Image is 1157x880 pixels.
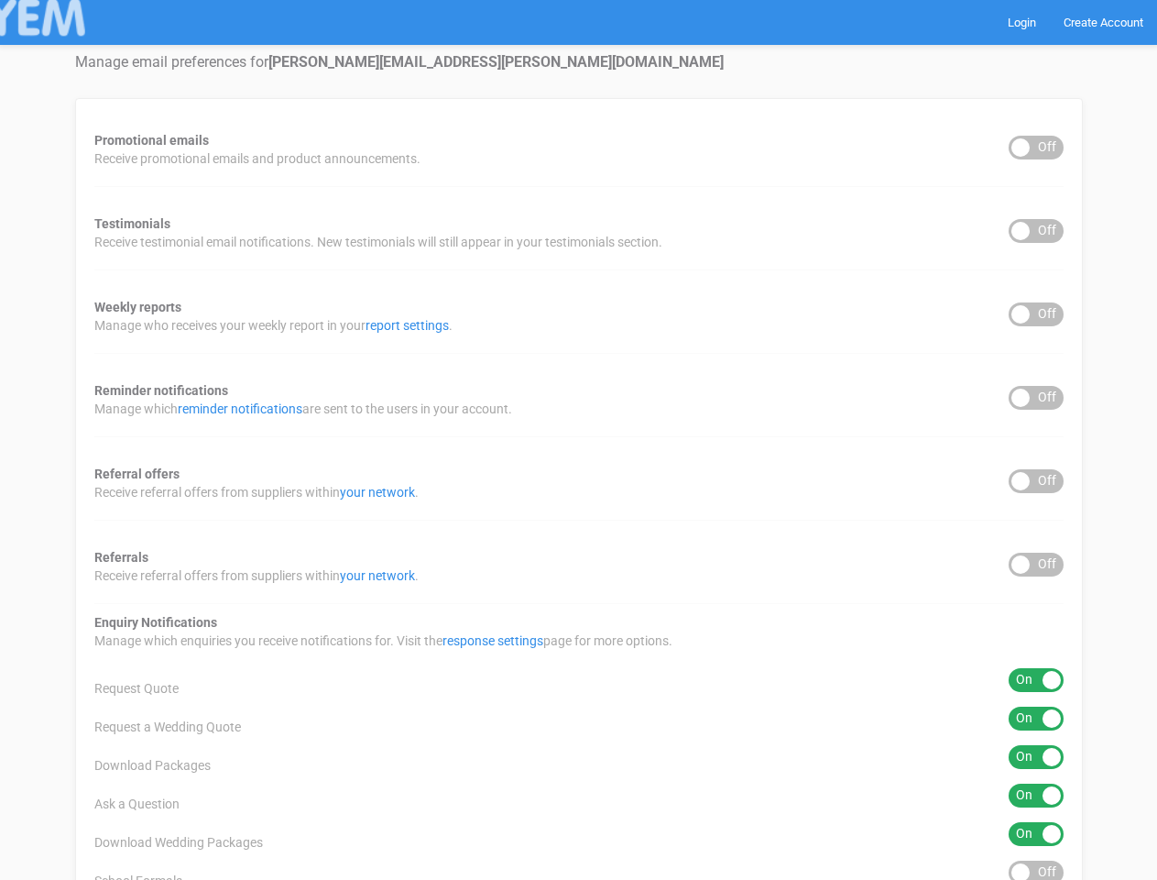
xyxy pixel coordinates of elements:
[94,615,217,630] strong: Enquiry Notifications
[94,233,662,251] span: Receive testimonial email notifications. New testimonials will still appear in your testimonials ...
[94,383,228,398] strong: Reminder notifications
[94,550,148,565] strong: Referrals
[75,54,1083,71] h4: Manage email preferences for
[94,316,453,335] span: Manage who receives your weekly report in your .
[268,53,724,71] strong: [PERSON_NAME][EMAIL_ADDRESS][PERSON_NAME][DOMAIN_NAME]
[94,566,419,585] span: Receive referral offers from suppliers within .
[94,718,241,736] span: Request a Wedding Quote
[442,633,543,648] a: response settings
[366,318,449,333] a: report settings
[94,400,512,418] span: Manage which are sent to the users in your account.
[340,485,415,500] a: your network
[94,632,672,650] span: Manage which enquiries you receive notifications for. Visit the page for more options.
[94,467,180,481] strong: Referral offers
[94,483,419,501] span: Receive referral offers from suppliers within .
[178,401,302,416] a: reminder notifications
[94,756,211,775] span: Download Packages
[94,795,180,813] span: Ask a Question
[94,300,181,314] strong: Weekly reports
[94,133,209,148] strong: Promotional emails
[94,216,170,231] strong: Testimonials
[340,568,415,583] a: your network
[94,149,420,168] span: Receive promotional emails and product announcements.
[94,679,179,698] span: Request Quote
[94,833,263,852] span: Download Wedding Packages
